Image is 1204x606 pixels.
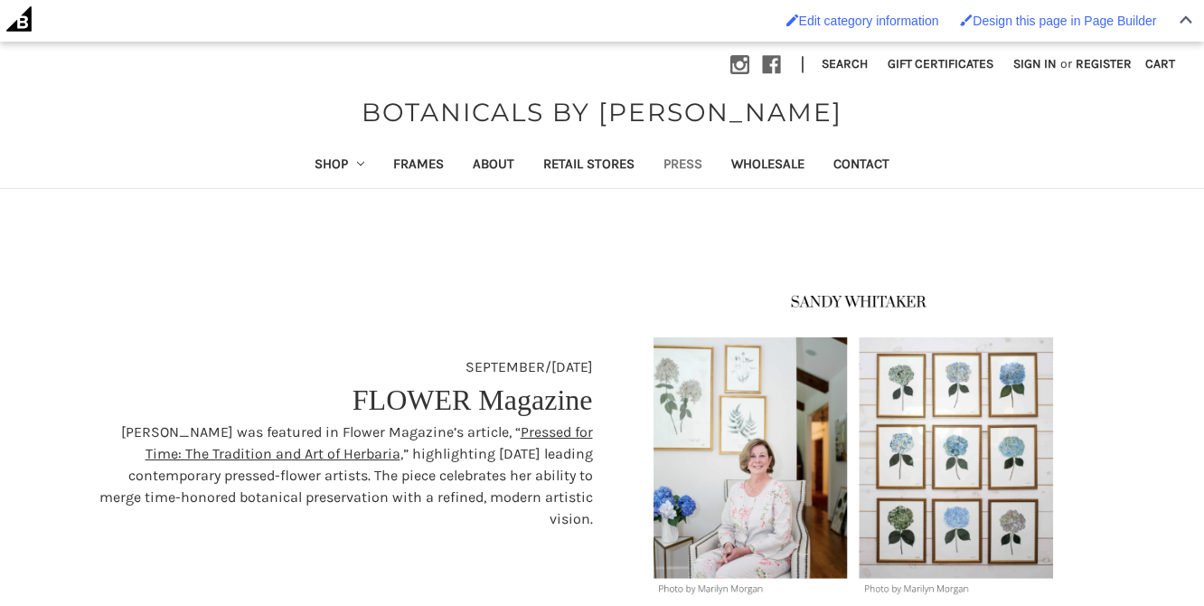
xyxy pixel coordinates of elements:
[799,14,939,28] span: Edit category information
[777,5,948,37] a: Enabled brush for category edit Edit category information
[353,93,851,131] a: BOTANICALS BY [PERSON_NAME]
[878,42,1003,86] a: Gift Certificates
[379,144,458,188] a: Frames
[1135,42,1185,86] a: Cart with 0 items
[960,14,973,26] img: Enabled brush for page builder edit.
[819,144,904,188] a: Contact
[1066,42,1142,86] a: Register
[794,51,812,80] li: |
[300,144,380,188] a: Shop
[1180,15,1192,24] img: Close Admin Bar
[466,356,593,378] p: SEPTEMBER/[DATE]
[529,144,649,188] a: Retail Stores
[717,144,819,188] a: Wholesale
[786,14,799,26] img: Enabled brush for category edit
[1003,42,1067,86] a: Sign in
[973,14,1156,28] span: Design this page in Page Builder
[951,5,1165,37] a: Enabled brush for page builder edit. Design this page in Page Builder
[353,378,593,421] p: FLOWER Magazine
[458,144,529,188] a: About
[812,42,878,86] button: Search
[98,421,593,530] p: [PERSON_NAME] was featured in Flower Magazine’s article, “ ,” highlighting [DATE] leading contemp...
[649,144,717,188] a: Press
[1145,56,1175,71] span: Cart
[1058,54,1074,73] span: or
